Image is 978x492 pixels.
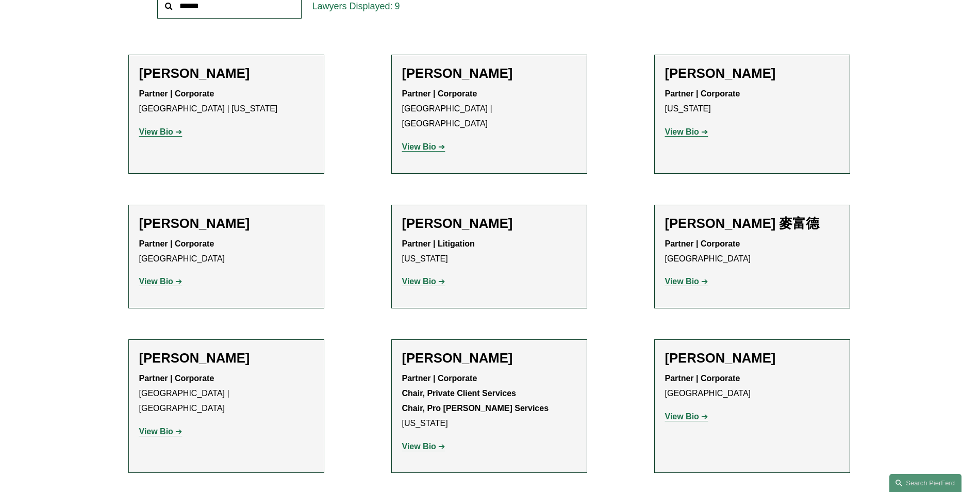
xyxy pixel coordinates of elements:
a: View Bio [402,442,445,451]
a: Search this site [889,474,962,492]
a: View Bio [665,412,708,421]
strong: Partner | Litigation [402,239,475,248]
h2: [PERSON_NAME] [402,350,576,366]
p: [US_STATE] [402,371,576,431]
strong: Partner | Corporate [139,239,214,248]
strong: Partner | Corporate Chair, Private Client Services Chair, Pro [PERSON_NAME] Services [402,374,549,413]
a: View Bio [139,127,183,136]
a: View Bio [665,127,708,136]
a: View Bio [139,427,183,436]
strong: View Bio [402,277,436,286]
p: [GEOGRAPHIC_DATA] [665,371,839,401]
strong: View Bio [402,142,436,151]
strong: Partner | Corporate [139,89,214,98]
h2: [PERSON_NAME] [139,350,313,366]
p: [GEOGRAPHIC_DATA] | [US_STATE] [139,87,313,117]
p: [GEOGRAPHIC_DATA] [139,237,313,267]
strong: View Bio [402,442,436,451]
strong: View Bio [665,277,699,286]
strong: Partner | Corporate [402,89,477,98]
a: View Bio [139,277,183,286]
p: [GEOGRAPHIC_DATA] | [GEOGRAPHIC_DATA] [139,371,313,416]
h2: [PERSON_NAME] [139,65,313,81]
strong: View Bio [665,412,699,421]
strong: Partner | Corporate [665,89,740,98]
p: [GEOGRAPHIC_DATA] [665,237,839,267]
p: [US_STATE] [402,237,576,267]
strong: Partner | Corporate [665,239,740,248]
h2: [PERSON_NAME] 麥富德 [665,216,839,232]
strong: View Bio [139,427,173,436]
h2: [PERSON_NAME] [402,216,576,232]
a: View Bio [665,277,708,286]
strong: View Bio [139,127,173,136]
h2: [PERSON_NAME] [402,65,576,81]
strong: View Bio [139,277,173,286]
a: View Bio [402,277,445,286]
h2: [PERSON_NAME] [665,65,839,81]
p: [GEOGRAPHIC_DATA] | [GEOGRAPHIC_DATA] [402,87,576,131]
strong: View Bio [665,127,699,136]
h2: [PERSON_NAME] [665,350,839,366]
strong: Partner | Corporate [665,374,740,383]
a: View Bio [402,142,445,151]
p: [US_STATE] [665,87,839,117]
span: 9 [394,1,400,11]
strong: Partner | Corporate [139,374,214,383]
h2: [PERSON_NAME] [139,216,313,232]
